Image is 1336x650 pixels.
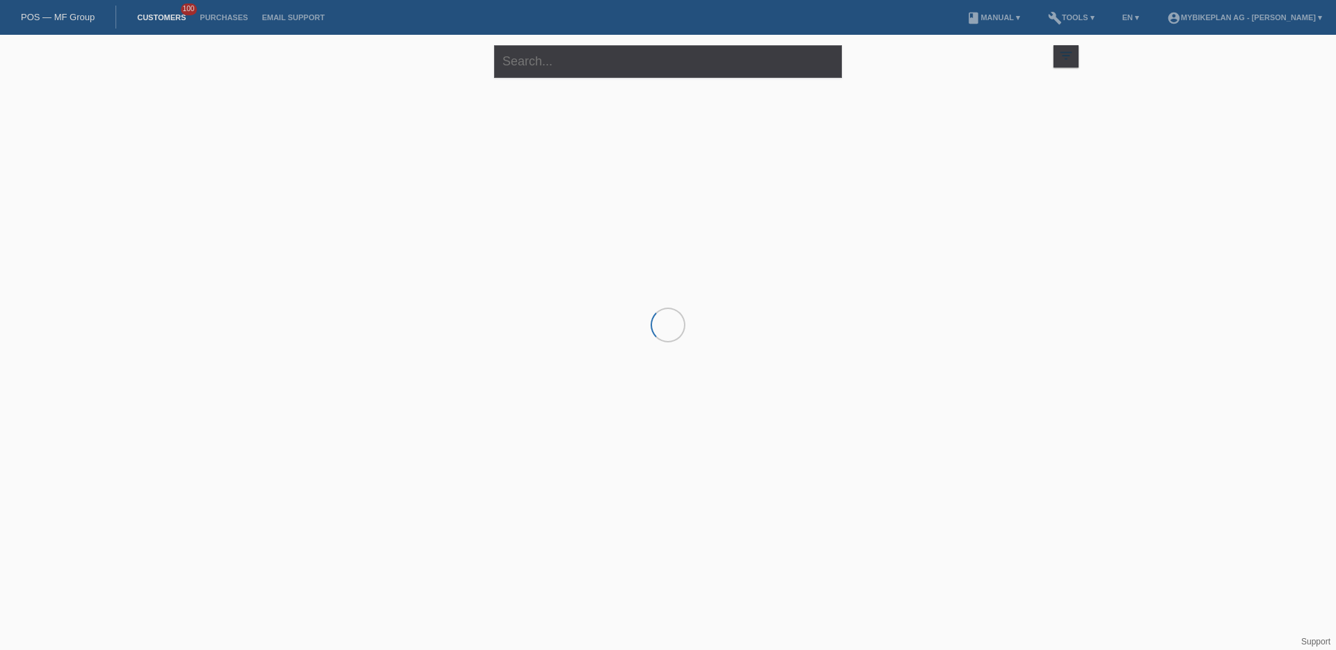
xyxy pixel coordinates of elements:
i: book [967,11,980,25]
span: 100 [181,3,198,15]
a: Purchases [193,13,255,22]
a: bookManual ▾ [960,13,1027,22]
a: Email Support [255,13,331,22]
input: Search... [494,45,842,78]
a: Support [1301,637,1330,647]
a: account_circleMybikeplan AG - [PERSON_NAME] ▾ [1160,13,1329,22]
a: Customers [130,13,193,22]
a: POS — MF Group [21,12,95,22]
i: build [1048,11,1062,25]
a: buildTools ▾ [1041,13,1102,22]
a: EN ▾ [1115,13,1146,22]
i: account_circle [1167,11,1181,25]
i: filter_list [1058,48,1074,63]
